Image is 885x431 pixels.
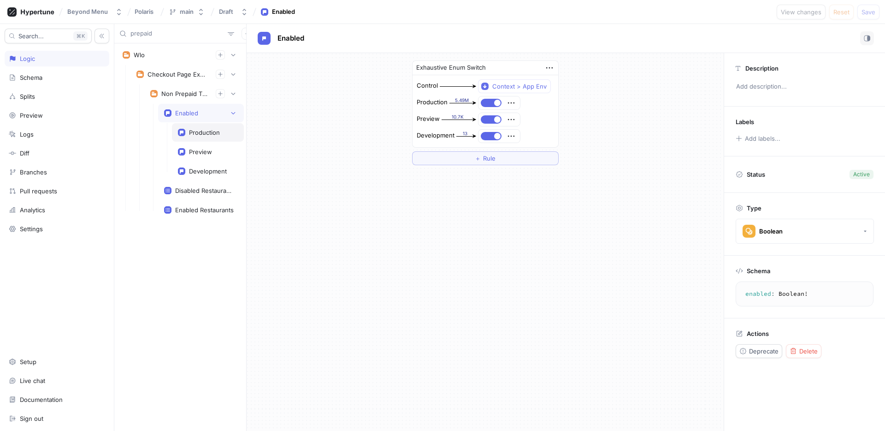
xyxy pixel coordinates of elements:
button: Deprecate [736,344,782,358]
button: Context > App Env [478,79,551,93]
span: Polaris [135,8,153,15]
div: Sign out [20,415,43,422]
div: Development [189,168,227,175]
p: Actions [747,330,769,337]
span: View changes [781,9,821,15]
div: Setup [20,358,36,365]
div: Diff [20,150,29,157]
div: Pull requests [20,187,57,195]
div: Preview [417,114,440,124]
div: 10.7K [442,114,474,120]
div: Preview [20,112,43,119]
p: Add description... [732,79,877,95]
div: Enabled [272,7,295,17]
div: Enabled [175,109,198,117]
div: Documentation [20,396,63,403]
div: Splits [20,93,35,100]
div: 13 [456,130,474,137]
div: Exhaustive Enum Switch [416,63,486,72]
button: Reset [829,5,854,19]
span: Deprecate [749,348,779,354]
p: Schema [747,267,770,275]
div: main [180,8,194,16]
div: Schema [20,74,42,81]
button: Save [857,5,879,19]
div: K [73,31,88,41]
div: Non Prepaid Tips Experiment [161,90,208,97]
div: Preview [189,148,212,156]
button: main [165,4,208,19]
div: Settings [20,225,43,233]
span: ＋ [475,156,481,161]
div: Beyond Menu [67,8,108,16]
div: Development [417,131,454,140]
button: Search...K [5,29,92,43]
textarea: enabled: Boolean! [740,286,869,302]
div: Logs [20,131,34,138]
div: Enabled Restaurants [175,206,234,214]
button: Add labels... [732,132,783,144]
input: Search... [130,29,224,38]
span: Reset [833,9,850,15]
div: Wlo [134,51,145,59]
div: Analytics [20,206,45,214]
span: Enabled [277,35,304,42]
div: Control [417,81,438,90]
div: Branches [20,168,47,176]
div: Active [853,170,870,179]
span: Rule [483,156,496,161]
span: Delete [799,348,818,354]
a: Documentation [5,392,109,407]
div: Live chat [20,377,45,384]
div: Boolean [759,227,783,235]
button: Boolean [736,219,874,244]
p: Labels [736,118,754,126]
span: Search... [18,33,44,39]
div: Production [189,129,220,136]
button: ＋Rule [412,151,559,165]
div: 5.49M [449,97,474,104]
div: Context > App Env [492,83,547,90]
div: Checkout Page Experiments [147,71,208,78]
button: Delete [786,344,821,358]
p: Description [745,65,779,72]
div: Disabled Restaurants [175,187,234,194]
p: Status [747,168,765,181]
button: Beyond Menu [64,4,126,19]
button: Draft [215,4,252,19]
div: Draft [219,8,233,16]
div: Production [417,98,448,107]
button: View changes [777,5,826,19]
div: Logic [20,55,35,62]
p: Type [747,204,761,212]
span: Save [861,9,875,15]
